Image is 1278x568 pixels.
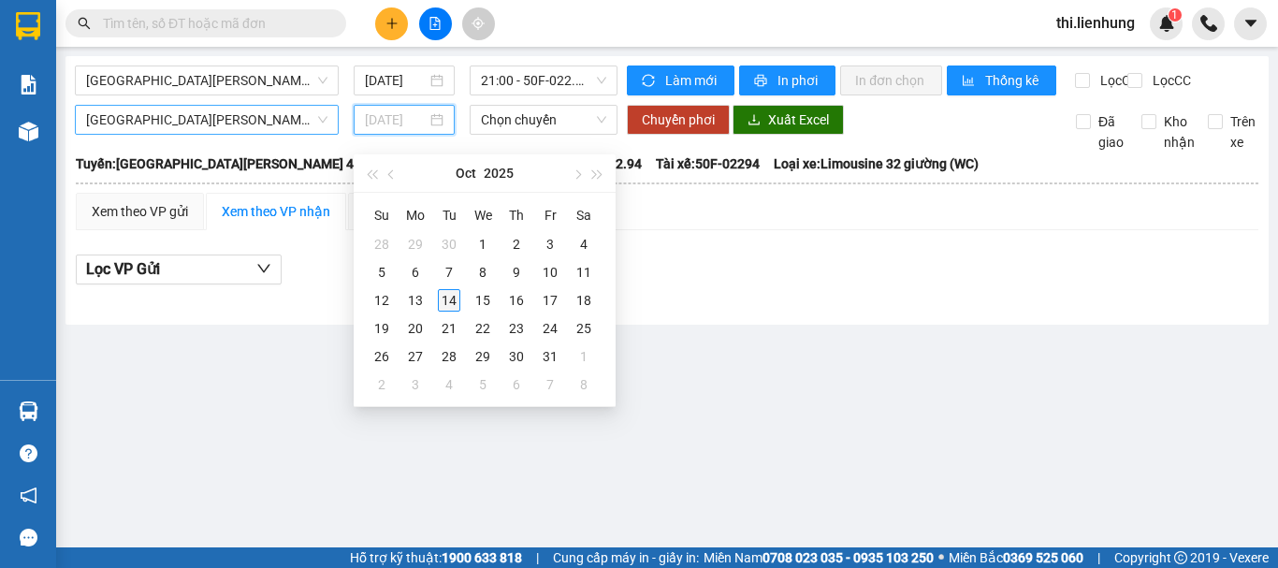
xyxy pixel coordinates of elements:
td: 2025-10-28 [432,342,466,371]
button: caret-down [1234,7,1267,40]
span: bar-chart [962,74,978,89]
div: 17 [539,289,561,312]
img: warehouse-icon [19,401,38,421]
div: 6 [404,261,427,284]
td: 2025-10-23 [500,314,533,342]
span: Đã giao [1091,111,1131,153]
span: Lọc CC [1145,70,1194,91]
td: 2025-11-03 [399,371,432,399]
td: 2025-10-18 [567,286,601,314]
td: 2025-10-17 [533,286,567,314]
div: 6 [505,373,528,396]
span: caret-down [1242,15,1259,32]
td: 2025-11-06 [500,371,533,399]
div: 18 [573,289,595,312]
div: 3 [539,233,561,255]
img: icon-new-feature [1158,15,1175,32]
td: 2025-10-06 [399,258,432,286]
td: 2025-10-03 [533,230,567,258]
td: 2025-10-07 [432,258,466,286]
div: 13 [404,289,427,312]
span: 21:00 - 50F-022.94 - (Đã hủy) [481,66,606,95]
td: 2025-10-09 [500,258,533,286]
td: 2025-10-12 [365,286,399,314]
span: Hỗ trợ kỹ thuật: [350,547,522,568]
input: Tìm tên, số ĐT hoặc mã đơn [103,13,324,34]
div: 8 [472,261,494,284]
button: Chuyển phơi [627,105,730,135]
button: Oct [456,154,476,192]
td: 2025-10-02 [500,230,533,258]
span: Nha Trang - Hồ Chí Minh [86,106,327,134]
div: 12 [370,289,393,312]
td: 2025-11-04 [432,371,466,399]
span: question-circle [20,444,37,462]
span: Thống kê [985,70,1041,91]
div: 23 [505,317,528,340]
button: syncLàm mới [627,66,734,95]
div: 28 [438,345,460,368]
span: Trên xe [1223,111,1263,153]
img: warehouse-icon [19,122,38,141]
span: ⚪️ [938,554,944,561]
span: printer [754,74,770,89]
div: 14 [438,289,460,312]
button: file-add [419,7,452,40]
b: Tuyến: [GEOGRAPHIC_DATA][PERSON_NAME] 4 Ga [76,156,373,171]
td: 2025-10-20 [399,314,432,342]
td: 2025-10-25 [567,314,601,342]
div: 2 [505,233,528,255]
div: 22 [472,317,494,340]
button: bar-chartThống kê [947,66,1056,95]
div: 5 [472,373,494,396]
span: Miền Nam [704,547,934,568]
td: 2025-09-30 [432,230,466,258]
div: 9 [505,261,528,284]
div: 27 [404,345,427,368]
div: 28 [370,233,393,255]
span: search [78,17,91,30]
td: 2025-10-01 [466,230,500,258]
sup: 1 [1169,8,1182,22]
div: Xem theo VP nhận [222,201,330,222]
td: 2025-10-10 [533,258,567,286]
td: 2025-10-27 [399,342,432,371]
strong: 1900 633 818 [442,550,522,565]
span: | [1097,547,1100,568]
td: 2025-09-29 [399,230,432,258]
span: file-add [428,17,442,30]
span: down [256,261,271,276]
td: 2025-10-14 [432,286,466,314]
button: aim [462,7,495,40]
td: 2025-11-05 [466,371,500,399]
span: notification [20,487,37,504]
th: Fr [533,200,567,230]
td: 2025-10-22 [466,314,500,342]
span: Lọc CR [1093,70,1141,91]
strong: 0708 023 035 - 0935 103 250 [762,550,934,565]
th: We [466,200,500,230]
span: Chọn chuyến [481,106,606,134]
td: 2025-10-24 [533,314,567,342]
td: 2025-10-15 [466,286,500,314]
span: Tài xế: 50F-02294 [656,153,760,174]
span: Làm mới [665,70,719,91]
span: message [20,529,37,546]
div: 3 [404,373,427,396]
td: 2025-11-08 [567,371,601,399]
td: 2025-11-01 [567,342,601,371]
div: 29 [472,345,494,368]
span: plus [385,17,399,30]
div: 4 [573,233,595,255]
td: 2025-09-28 [365,230,399,258]
img: solution-icon [19,75,38,95]
span: Cung cấp máy in - giấy in: [553,547,699,568]
td: 2025-10-16 [500,286,533,314]
strong: 0369 525 060 [1003,550,1083,565]
span: Loại xe: Limousine 32 giường (WC) [774,153,979,174]
span: sync [642,74,658,89]
button: printerIn phơi [739,66,835,95]
td: 2025-11-02 [365,371,399,399]
button: In đơn chọn [840,66,942,95]
th: Tu [432,200,466,230]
